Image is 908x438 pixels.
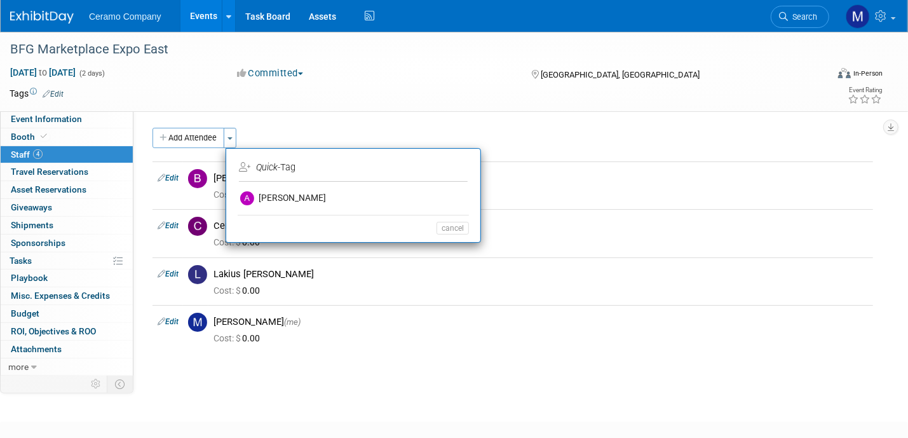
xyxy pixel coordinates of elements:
[213,189,242,200] span: Cost: $
[1,199,133,216] a: Giveaways
[213,189,265,200] span: 0.00
[1,111,133,128] a: Event Information
[37,67,49,78] span: to
[233,67,308,80] button: Committed
[1,163,133,181] a: Travel Reservations
[11,184,86,195] span: Asset Reservations
[853,69,883,78] div: In-Person
[213,285,242,296] span: Cost: $
[6,38,808,61] div: BFG Marketplace Expo East
[213,268,868,280] div: Lakius [PERSON_NAME]
[541,70,700,79] span: [GEOGRAPHIC_DATA], [GEOGRAPHIC_DATA]
[188,169,207,188] img: B.jpg
[11,114,82,124] span: Event Information
[1,128,133,146] a: Booth
[1,270,133,287] a: Playbook
[1,359,133,376] a: more
[238,187,469,210] a: [PERSON_NAME]
[85,376,107,392] td: Personalize Event Tab Strip
[771,6,829,28] a: Search
[188,313,207,332] img: M.jpg
[188,265,207,284] img: L.jpg
[10,67,76,78] span: [DATE] [DATE]
[89,11,161,22] span: Ceramo Company
[848,87,882,93] div: Event Rating
[152,128,224,148] button: Add Attendee
[158,270,179,278] a: Edit
[158,317,179,326] a: Edit
[11,273,48,283] span: Playbook
[158,221,179,230] a: Edit
[10,87,64,100] td: Tags
[11,326,96,336] span: ROI, Objectives & ROO
[11,132,50,142] span: Booth
[11,202,52,212] span: Giveaways
[437,222,469,235] button: cancel
[213,316,868,328] div: [PERSON_NAME]
[1,235,133,252] a: Sponsorships
[213,172,868,184] div: [PERSON_NAME]
[213,220,868,232] div: Ceramo [PERSON_NAME]
[188,217,207,236] img: C.jpg
[1,323,133,340] a: ROI, Objectives & ROO
[11,220,53,230] span: Shipments
[43,90,64,99] a: Edit
[11,291,110,301] span: Misc. Expenses & Credits
[213,285,265,296] span: 0.00
[788,12,817,22] span: Search
[10,11,74,24] img: ExhibitDay
[256,162,278,173] i: Quick
[213,237,265,247] span: 0.00
[1,181,133,198] a: Asset Reservations
[213,333,242,343] span: Cost: $
[838,68,851,78] img: Format-Inperson.png
[213,237,242,247] span: Cost: $
[1,252,133,270] a: Tasks
[8,362,29,372] span: more
[284,317,301,327] span: (me)
[33,149,43,159] span: 4
[158,174,179,182] a: Edit
[107,376,133,392] td: Toggle Event Tabs
[240,191,254,205] img: A.jpg
[11,149,43,160] span: Staff
[239,158,465,178] td: -Tag
[1,341,133,358] a: Attachments
[78,69,105,78] span: (2 days)
[11,308,39,318] span: Budget
[1,287,133,305] a: Misc. Expenses & Credits
[11,167,88,177] span: Travel Reservations
[11,344,62,354] span: Attachments
[213,333,265,343] span: 0.00
[11,238,65,248] span: Sponsorships
[10,256,32,266] span: Tasks
[1,146,133,163] a: Staff4
[753,66,883,85] div: Event Format
[1,305,133,322] a: Budget
[846,4,870,29] img: Mark Ries
[41,133,47,140] i: Booth reservation complete
[1,217,133,234] a: Shipments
